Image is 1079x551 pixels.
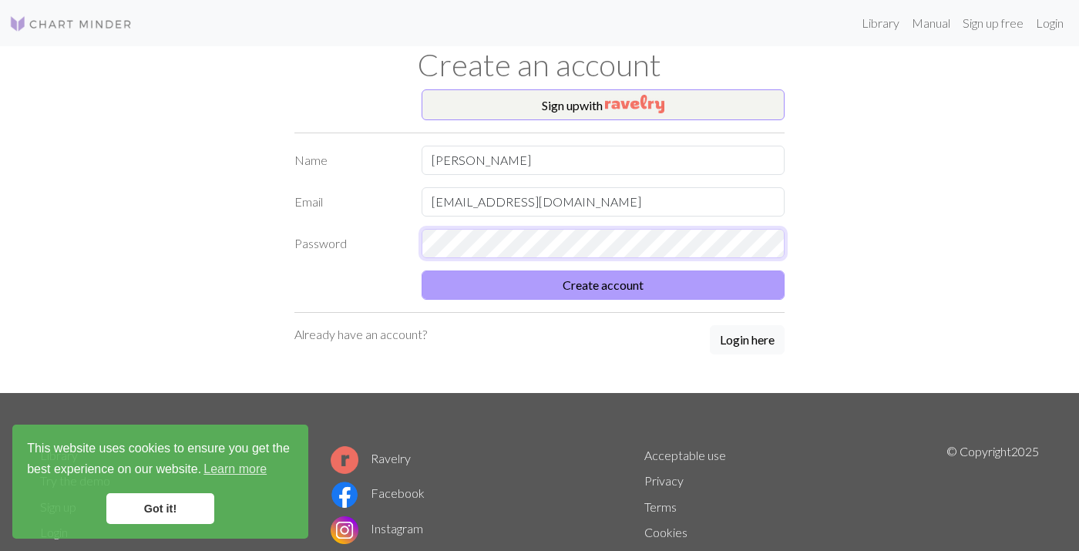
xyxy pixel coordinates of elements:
[331,485,425,500] a: Facebook
[422,89,785,120] button: Sign upwith
[956,8,1030,39] a: Sign up free
[12,425,308,539] div: cookieconsent
[285,146,412,175] label: Name
[331,451,411,465] a: Ravelry
[285,229,412,258] label: Password
[9,15,133,33] img: Logo
[331,516,358,544] img: Instagram logo
[605,95,664,113] img: Ravelry
[27,439,294,481] span: This website uses cookies to ensure you get the best experience on our website.
[31,46,1048,83] h1: Create an account
[644,448,726,462] a: Acceptable use
[710,325,785,354] button: Login here
[331,446,358,474] img: Ravelry logo
[422,270,785,300] button: Create account
[1030,8,1070,39] a: Login
[106,493,214,524] a: dismiss cookie message
[294,325,427,344] p: Already have an account?
[644,525,687,539] a: Cookies
[644,473,684,488] a: Privacy
[331,481,358,509] img: Facebook logo
[855,8,906,39] a: Library
[285,187,412,217] label: Email
[644,499,677,514] a: Terms
[331,521,423,536] a: Instagram
[710,325,785,356] a: Login here
[906,8,956,39] a: Manual
[201,458,269,481] a: learn more about cookies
